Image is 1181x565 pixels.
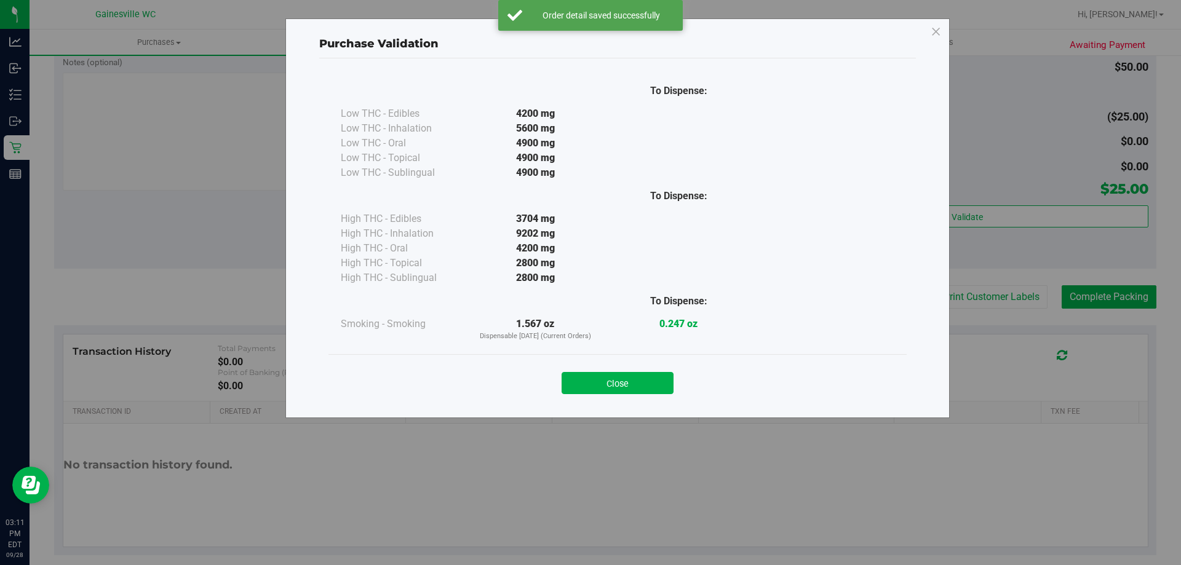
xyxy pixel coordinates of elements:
[529,9,674,22] div: Order detail saved successfully
[464,317,607,342] div: 1.567 oz
[341,226,464,241] div: High THC - Inhalation
[341,165,464,180] div: Low THC - Sublingual
[341,121,464,136] div: Low THC - Inhalation
[464,151,607,165] div: 4900 mg
[341,211,464,226] div: High THC - Edibles
[607,189,750,203] div: To Dispense:
[464,271,607,285] div: 2800 mg
[341,106,464,121] div: Low THC - Edibles
[341,271,464,285] div: High THC - Sublingual
[341,241,464,256] div: High THC - Oral
[341,317,464,331] div: Smoking - Smoking
[464,226,607,241] div: 9202 mg
[659,318,698,330] strong: 0.247 oz
[464,241,607,256] div: 4200 mg
[464,121,607,136] div: 5600 mg
[319,37,439,50] span: Purchase Validation
[464,106,607,121] div: 4200 mg
[341,136,464,151] div: Low THC - Oral
[607,84,750,98] div: To Dispense:
[464,165,607,180] div: 4900 mg
[562,372,674,394] button: Close
[464,256,607,271] div: 2800 mg
[464,331,607,342] p: Dispensable [DATE] (Current Orders)
[464,211,607,226] div: 3704 mg
[12,467,49,504] iframe: Resource center
[464,136,607,151] div: 4900 mg
[341,151,464,165] div: Low THC - Topical
[341,256,464,271] div: High THC - Topical
[607,294,750,309] div: To Dispense:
